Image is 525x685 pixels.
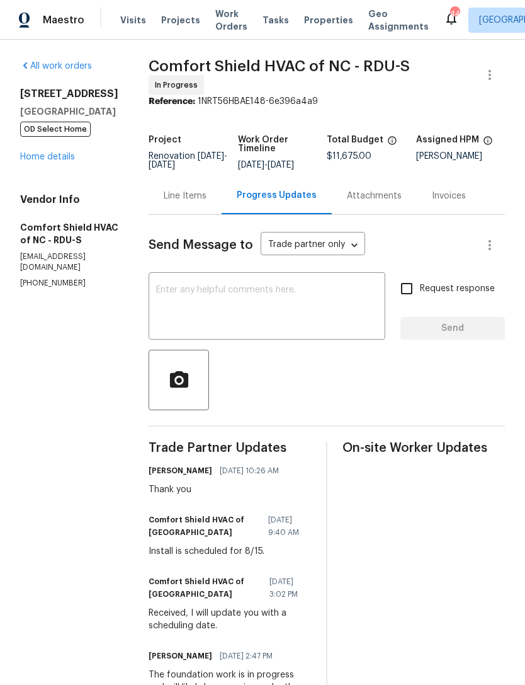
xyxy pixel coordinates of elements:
span: Geo Assignments [368,8,429,33]
span: On-site Worker Updates [342,442,505,454]
b: Reference: [149,97,195,106]
p: [PHONE_NUMBER] [20,278,118,289]
h4: Vendor Info [20,193,118,206]
h6: [PERSON_NAME] [149,464,212,477]
span: Renovation [149,152,227,170]
span: [DATE] 9:40 AM [268,514,303,539]
div: 44 [450,8,459,20]
span: - [238,161,294,170]
span: Trade Partner Updates [149,442,311,454]
span: Visits [120,14,146,26]
span: The hpm assigned to this work order. [483,135,493,152]
div: Progress Updates [237,189,317,202]
div: Install is scheduled for 8/15. [149,545,311,558]
span: $11,675.00 [327,152,371,161]
span: Work Orders [215,8,247,33]
p: [EMAIL_ADDRESS][DOMAIN_NAME] [20,251,118,273]
span: [DATE] 3:02 PM [269,575,303,601]
div: Received, I will update you with a scheduling date. [149,607,311,632]
a: All work orders [20,62,92,71]
h5: Comfort Shield HVAC of NC - RDU-S [20,221,118,246]
span: [DATE] [238,161,264,170]
span: Maestro [43,14,84,26]
span: Tasks [262,16,289,25]
div: Thank you [149,483,286,496]
span: OD Select Home [20,122,91,137]
span: [DATE] [149,161,175,170]
div: Attachments [347,190,402,202]
h5: Total Budget [327,135,383,144]
h5: Assigned HPM [416,135,479,144]
span: Request response [420,282,495,296]
a: Home details [20,153,75,161]
span: In Progress [155,79,203,91]
h6: Comfort Shield HVAC of [GEOGRAPHIC_DATA] [149,514,261,539]
h5: Project [149,135,181,144]
h2: [STREET_ADDRESS] [20,88,118,100]
span: Comfort Shield HVAC of NC - RDU-S [149,59,410,74]
span: [DATE] 2:47 PM [220,650,273,662]
div: Line Items [164,190,206,202]
span: [DATE] [198,152,224,161]
span: The total cost of line items that have been proposed by Opendoor. This sum includes line items th... [387,135,397,152]
span: [DATE] 10:26 AM [220,464,279,477]
span: Properties [304,14,353,26]
span: Send Message to [149,239,253,251]
h5: [GEOGRAPHIC_DATA] [20,105,118,118]
h6: Comfort Shield HVAC of [GEOGRAPHIC_DATA] [149,575,262,601]
div: 1NRT56HBAE148-6e396a4a9 [149,95,505,108]
span: - [149,152,227,170]
div: Invoices [432,190,466,202]
div: Trade partner only [261,235,365,256]
h6: [PERSON_NAME] [149,650,212,662]
div: [PERSON_NAME] [416,152,505,161]
span: Projects [161,14,200,26]
span: [DATE] [268,161,294,170]
h5: Work Order Timeline [238,135,327,153]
